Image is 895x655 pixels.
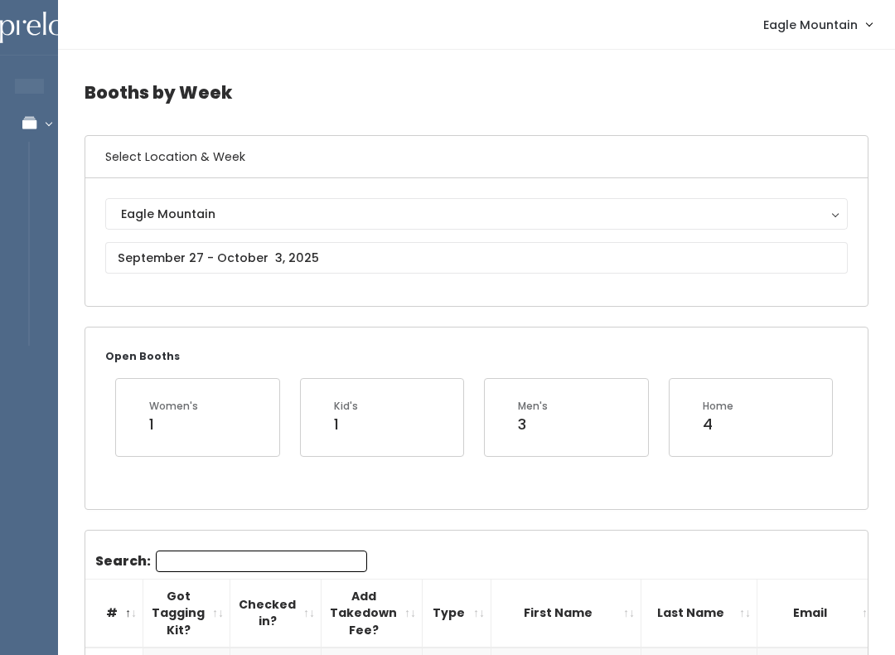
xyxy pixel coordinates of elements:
h6: Select Location & Week [85,136,868,178]
div: 1 [334,414,358,435]
div: Kid's [334,399,358,414]
input: Search: [156,551,367,572]
div: Men's [518,399,548,414]
button: Eagle Mountain [105,198,848,230]
th: Add Takedown Fee?: activate to sort column ascending [322,579,423,648]
th: Checked in?: activate to sort column ascending [230,579,322,648]
span: Eagle Mountain [763,16,858,34]
th: Type: activate to sort column ascending [423,579,491,648]
th: #: activate to sort column descending [85,579,143,648]
h4: Booths by Week [85,70,868,115]
th: First Name: activate to sort column ascending [491,579,641,648]
div: 3 [518,414,548,435]
th: Last Name: activate to sort column ascending [641,579,757,648]
a: Eagle Mountain [747,7,888,42]
div: Eagle Mountain [121,205,832,223]
div: 1 [149,414,198,435]
div: 4 [703,414,733,435]
small: Open Booths [105,349,180,363]
th: Got Tagging Kit?: activate to sort column ascending [143,579,230,648]
div: Home [703,399,733,414]
label: Search: [95,551,367,572]
th: Email: activate to sort column ascending [757,579,880,648]
div: Women's [149,399,198,414]
input: September 27 - October 3, 2025 [105,242,848,274]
